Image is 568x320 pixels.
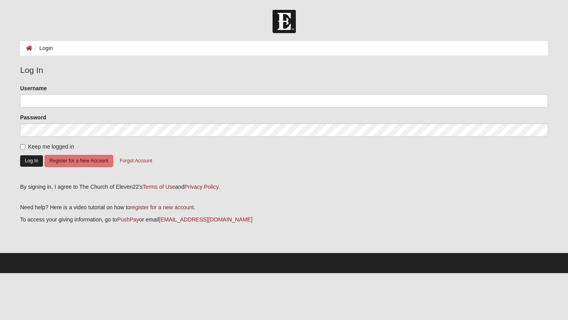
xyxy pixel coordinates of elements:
button: Forgot Account [115,155,157,167]
a: [EMAIL_ADDRESS][DOMAIN_NAME] [159,216,252,223]
span: Keep me logged in [28,143,74,150]
legend: Log In [20,64,548,76]
p: To access your giving information, go to or email [20,216,548,224]
li: Login [32,44,53,52]
button: Register for a New Account [45,155,113,167]
button: Log In [20,155,43,167]
img: Church of Eleven22 Logo [273,10,296,33]
label: Username [20,84,47,92]
a: register for a new account [130,204,194,210]
label: Password [20,113,46,121]
a: Privacy Policy [184,184,218,190]
div: By signing in, I agree to The Church of Eleven22's and . [20,183,548,191]
input: Keep me logged in [20,144,25,149]
a: Terms of Use [143,184,175,190]
p: Need help? Here is a video tutorial on how to . [20,203,548,212]
a: PushPay [117,216,139,223]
